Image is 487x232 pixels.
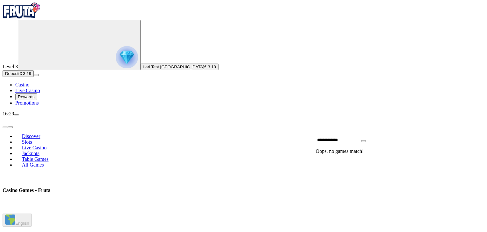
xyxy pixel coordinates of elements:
[3,126,8,128] button: prev slide
[3,117,484,179] header: Lobby
[361,140,366,142] button: clear entry
[316,148,484,154] p: Oops, no games match!
[3,3,484,106] nav: Primary
[19,145,49,150] span: Live Casino
[18,20,141,70] button: reward progress
[15,82,29,87] a: Casino
[19,71,31,76] span: € 3.19
[3,70,34,77] button: Depositplus icon€ 3.19
[15,149,46,158] a: Jackpots
[5,71,19,76] span: Deposit
[204,65,216,69] span: € 3.19
[15,137,39,147] a: Slots
[3,214,32,227] button: English
[3,123,303,173] nav: Lobby
[19,151,42,156] span: Jackpots
[15,93,37,100] button: Rewards
[19,156,51,162] span: Table Games
[316,137,361,143] input: Search
[3,14,41,19] a: Fruta
[143,65,204,69] span: Ilari Test [GEOGRAPHIC_DATA]
[3,111,14,116] span: 16:29
[15,132,47,141] a: Discover
[8,126,13,128] button: next slide
[18,94,35,99] span: Rewards
[15,88,40,93] a: Live Casino
[5,215,15,225] img: English flag
[19,162,46,167] span: All Games
[3,82,484,106] nav: Main menu
[14,114,19,116] button: menu
[15,160,50,170] a: All Games
[141,64,219,70] button: Ilari Test [GEOGRAPHIC_DATA]€ 3.19
[19,139,35,145] span: Slots
[3,3,41,18] img: Fruta
[19,133,43,139] span: Discover
[3,64,18,69] span: Level 3
[116,46,138,68] img: reward progress
[15,100,39,106] a: Promotions
[15,221,29,226] span: English
[34,74,39,76] button: menu
[15,143,53,153] a: Live Casino
[3,187,484,193] h1: Casino Games - Fruta
[15,154,55,164] a: Table Games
